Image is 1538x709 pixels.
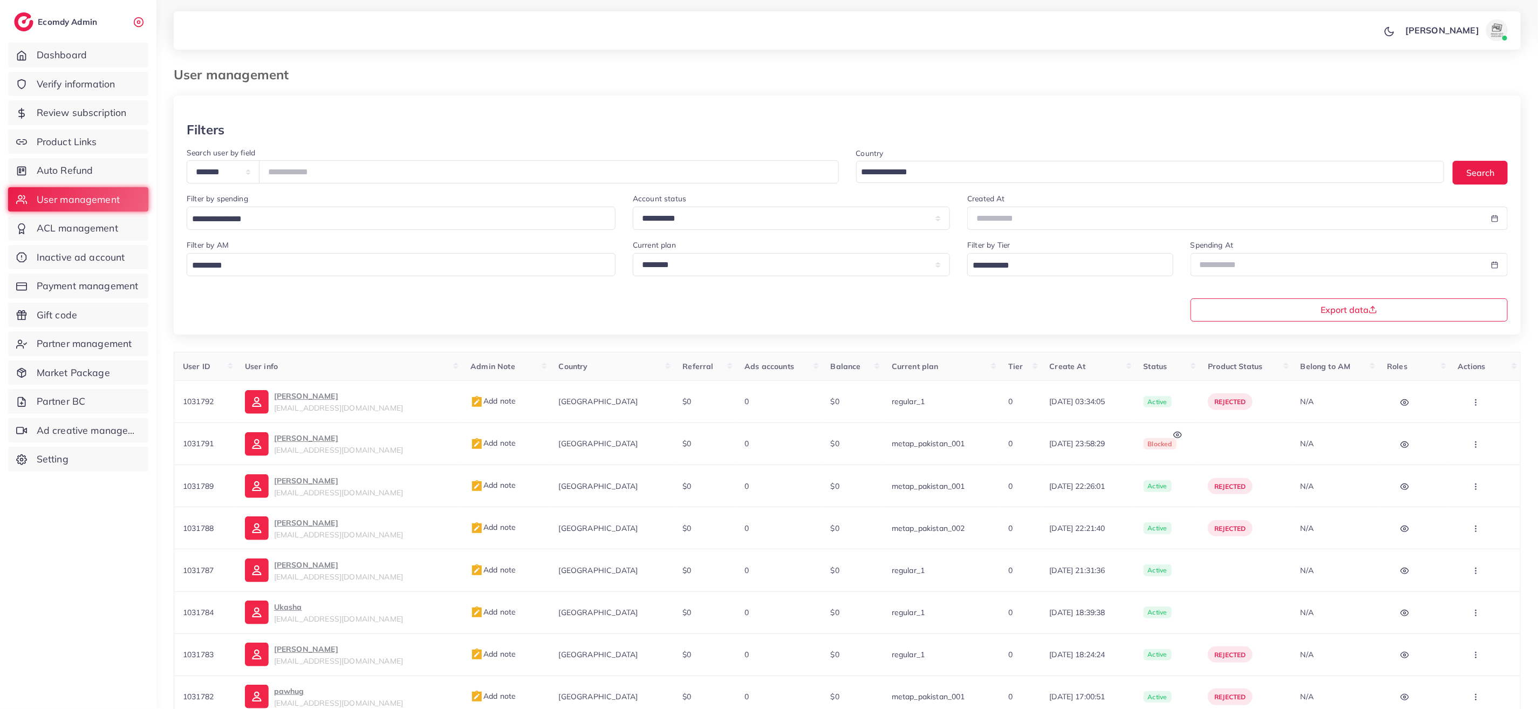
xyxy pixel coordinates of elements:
[8,360,148,385] a: Market Package
[183,565,214,575] span: 1031787
[274,390,403,403] p: [PERSON_NAME]
[187,253,616,276] div: Search for option
[1405,24,1479,37] p: [PERSON_NAME]
[967,193,1005,204] label: Created At
[183,362,210,371] span: User ID
[1144,362,1167,371] span: Status
[831,523,839,533] span: $0
[274,530,403,540] span: [EMAIL_ADDRESS][DOMAIN_NAME]
[744,692,749,701] span: 0
[1301,608,1314,617] span: N/A
[37,366,110,380] span: Market Package
[967,240,1010,250] label: Filter by Tier
[1144,606,1172,618] span: active
[470,522,516,532] span: Add note
[470,396,483,408] img: admin_note.cdd0b510.svg
[187,122,224,138] h3: Filters
[37,279,139,293] span: Payment management
[1486,19,1508,41] img: avatar
[559,650,638,659] span: [GEOGRAPHIC_DATA]
[744,608,749,617] span: 0
[1214,482,1246,490] span: rejected
[37,106,127,120] span: Review subscription
[892,439,965,448] span: metap_pakistan_001
[1144,480,1172,492] span: active
[183,397,214,406] span: 1031792
[8,389,148,414] a: Partner BC
[8,245,148,270] a: Inactive ad account
[187,147,255,158] label: Search user by field
[967,253,1173,276] div: Search for option
[8,43,148,67] a: Dashboard
[1453,161,1508,184] button: Search
[183,481,214,491] span: 1031789
[37,250,125,264] span: Inactive ad account
[470,691,516,701] span: Add note
[633,240,676,250] label: Current plan
[892,523,965,533] span: metap_pakistan_002
[245,558,269,582] img: ic-user-info.36bf1079.svg
[8,274,148,298] a: Payment management
[8,447,148,472] a: Setting
[245,432,454,455] a: [PERSON_NAME][EMAIL_ADDRESS][DOMAIN_NAME]
[831,608,839,617] span: $0
[470,396,516,406] span: Add note
[470,606,483,619] img: admin_note.cdd0b510.svg
[245,362,278,371] span: User info
[744,439,749,448] span: 0
[1008,692,1013,701] span: 0
[1144,691,1172,703] span: active
[1008,397,1013,406] span: 0
[1008,439,1013,448] span: 0
[1144,438,1177,450] span: blocked
[183,692,214,701] span: 1031782
[1008,565,1013,575] span: 0
[245,516,269,540] img: ic-user-info.36bf1079.svg
[274,572,403,582] span: [EMAIL_ADDRESS][DOMAIN_NAME]
[37,452,69,466] span: Setting
[8,418,148,443] a: Ad creative management
[470,438,483,451] img: admin_note.cdd0b510.svg
[274,685,403,698] p: pawhug
[37,135,97,149] span: Product Links
[892,692,965,701] span: metap_pakistan_001
[1050,565,1126,576] span: [DATE] 21:31:36
[559,481,638,491] span: [GEOGRAPHIC_DATA]
[470,649,516,659] span: Add note
[856,161,1445,183] div: Search for option
[1458,362,1486,371] span: Actions
[37,308,77,322] span: Gift code
[183,650,214,659] span: 1031783
[1008,523,1013,533] span: 0
[682,650,691,659] span: $0
[8,72,148,97] a: Verify information
[682,565,691,575] span: $0
[470,522,483,535] img: admin_note.cdd0b510.svg
[274,432,403,445] p: [PERSON_NAME]
[682,439,691,448] span: $0
[1144,564,1172,576] span: active
[892,397,925,406] span: regular_1
[245,601,269,624] img: ic-user-info.36bf1079.svg
[470,362,515,371] span: Admin Note
[37,337,132,351] span: Partner management
[682,397,691,406] span: $0
[470,480,483,493] img: admin_note.cdd0b510.svg
[245,516,454,540] a: [PERSON_NAME][EMAIL_ADDRESS][DOMAIN_NAME]
[274,488,403,497] span: [EMAIL_ADDRESS][DOMAIN_NAME]
[37,394,86,408] span: Partner BC
[274,656,403,666] span: [EMAIL_ADDRESS][DOMAIN_NAME]
[274,474,403,487] p: [PERSON_NAME]
[245,558,454,582] a: [PERSON_NAME][EMAIL_ADDRESS][DOMAIN_NAME]
[37,424,140,438] span: Ad creative management
[37,48,87,62] span: Dashboard
[559,397,638,406] span: [GEOGRAPHIC_DATA]
[559,608,638,617] span: [GEOGRAPHIC_DATA]
[245,643,269,666] img: ic-user-info.36bf1079.svg
[274,403,403,413] span: [EMAIL_ADDRESS][DOMAIN_NAME]
[38,17,100,27] h2: Ecomdy Admin
[245,685,454,708] a: pawhug[EMAIL_ADDRESS][DOMAIN_NAME]
[245,432,269,456] img: ic-user-info.36bf1079.svg
[8,216,148,241] a: ACL management
[1050,362,1086,371] span: Create At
